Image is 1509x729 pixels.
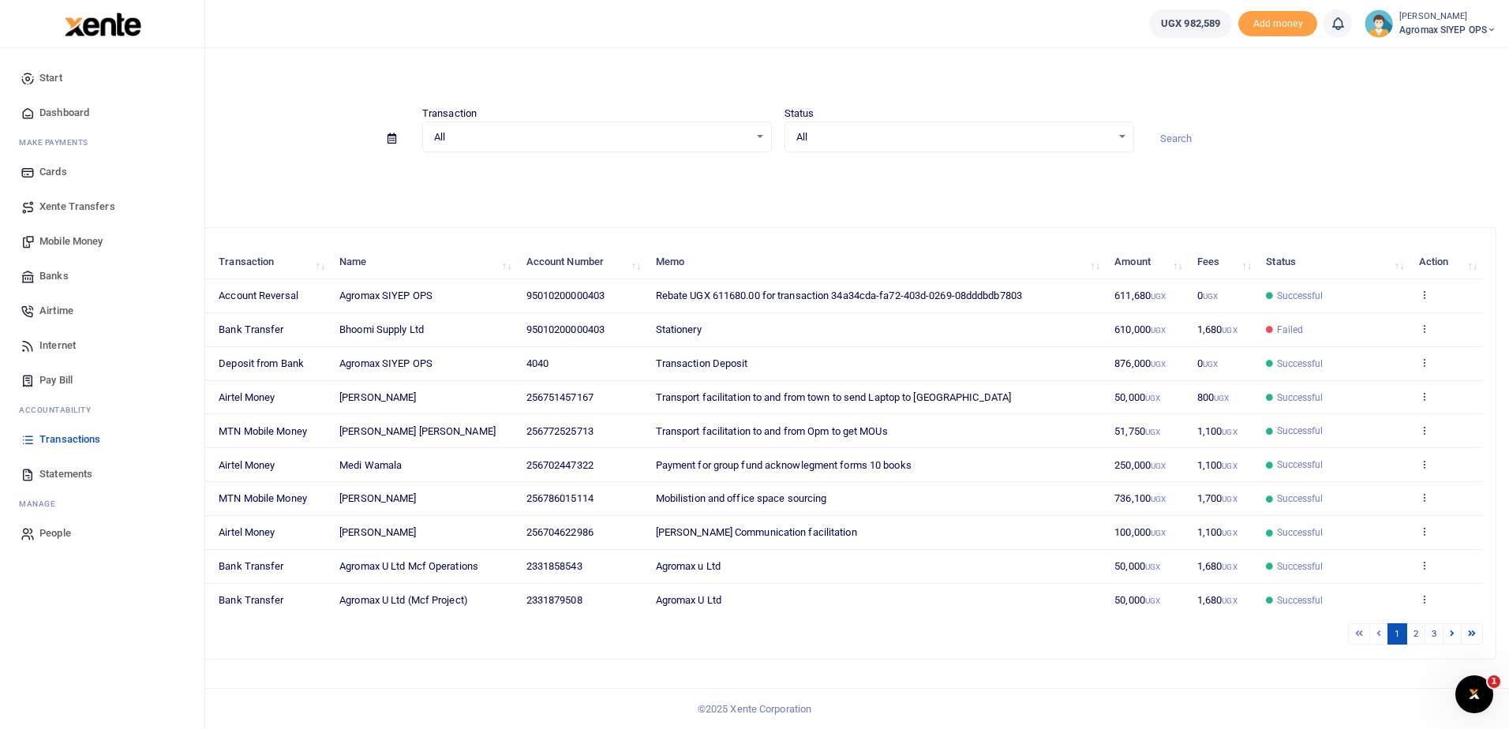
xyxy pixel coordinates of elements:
span: countability [31,404,91,416]
span: 256751457167 [526,391,593,403]
span: Successful [1277,492,1324,506]
span: 95010200000403 [526,323,605,335]
small: UGX [1151,292,1166,301]
span: Transport facilitation to and from town to send Laptop to [GEOGRAPHIC_DATA] [656,391,1012,403]
a: UGX 982,589 [1149,9,1232,38]
span: Successful [1277,458,1324,472]
span: 1,100 [1197,526,1238,538]
span: 250,000 [1114,459,1166,471]
span: 1,100 [1197,459,1238,471]
a: logo-small logo-large logo-large [63,17,141,29]
a: Internet [13,328,192,363]
span: [PERSON_NAME] [339,526,416,538]
span: Stationery [656,323,702,335]
span: UGX 982,589 [1161,16,1220,32]
span: 1 [1488,675,1500,688]
a: Add money [1238,17,1317,28]
span: Mobile Money [39,234,103,249]
th: Status: activate to sort column ascending [1257,245,1410,279]
span: 2331858543 [526,560,582,572]
img: profile-user [1365,9,1393,38]
span: Dashboard [39,105,89,121]
small: UGX [1214,394,1229,402]
span: 610,000 [1114,323,1166,335]
a: 1 [1387,623,1406,645]
span: 4040 [526,357,549,369]
span: Airtime [39,303,73,319]
li: Wallet ballance [1143,9,1238,38]
a: profile-user [PERSON_NAME] Agromax SIYEP OPS [1365,9,1496,38]
span: Bank Transfer [219,560,283,572]
th: Memo: activate to sort column ascending [646,245,1106,279]
th: Amount: activate to sort column ascending [1106,245,1189,279]
span: Account Reversal [219,290,298,301]
a: Statements [13,457,192,492]
span: MTN Mobile Money [219,492,307,504]
div: Showing 1 to 10 of 22 entries [73,622,654,646]
small: UGX [1222,326,1237,335]
small: UGX [1151,326,1166,335]
span: 256786015114 [526,492,593,504]
span: Payment for group fund acknowlegment forms 10 books [656,459,912,471]
span: Agromax SIYEP OPS [339,357,432,369]
small: UGX [1151,529,1166,537]
input: select period [60,125,375,152]
li: Toup your wallet [1238,11,1317,37]
span: 1,100 [1197,425,1238,437]
span: Agromax SIYEP OPS [339,290,432,301]
small: UGX [1151,360,1166,368]
th: Transaction: activate to sort column ascending [210,245,331,279]
label: Transaction [422,106,477,121]
span: All [434,129,749,145]
span: Airtel Money [219,391,275,403]
span: 50,000 [1114,391,1160,403]
span: Airtel Money [219,459,275,471]
small: UGX [1222,596,1237,605]
span: Medi Wamala [339,459,402,471]
span: Statements [39,466,92,482]
span: 1,680 [1197,594,1238,606]
a: Airtime [13,293,192,328]
span: Banks [39,268,69,284]
span: 876,000 [1114,357,1166,369]
span: [PERSON_NAME] [PERSON_NAME] [339,425,496,437]
small: UGX [1222,563,1237,571]
span: Transactions [39,432,100,447]
small: UGX [1145,563,1160,571]
span: [PERSON_NAME] Communication facilitation [656,526,857,538]
span: anage [27,498,56,510]
small: UGX [1145,596,1160,605]
span: Xente Transfers [39,199,115,215]
span: 0 [1197,357,1218,369]
span: [PERSON_NAME] [339,391,416,403]
th: Name: activate to sort column ascending [331,245,517,279]
span: [PERSON_NAME] [339,492,416,504]
span: Agromax U Ltd [656,594,721,606]
small: UGX [1145,428,1160,436]
span: 256772525713 [526,425,593,437]
span: People [39,525,71,541]
span: Successful [1277,559,1324,574]
input: Search [1147,125,1496,152]
a: Banks [13,259,192,293]
span: 611,680 [1114,290,1166,301]
small: UGX [1151,495,1166,503]
p: Download [60,171,1496,188]
span: Add money [1238,11,1317,37]
span: Mobilistion and office space sourcing [656,492,827,504]
span: Successful [1277,289,1324,303]
li: Ac [13,398,192,422]
span: Internet [39,338,76,353]
span: Successful [1277,525,1324,540]
span: Transport facilitation to and from Opm to get MOUs [656,425,888,437]
small: UGX [1145,394,1160,402]
a: Start [13,61,192,95]
label: Status [784,106,814,121]
iframe: Intercom live chat [1455,675,1493,713]
small: UGX [1203,292,1218,301]
span: Bhoomi Supply Ltd [339,323,424,335]
span: 800 [1197,391,1230,403]
span: 2331879508 [526,594,582,606]
span: 100,000 [1114,526,1166,538]
span: ake Payments [27,136,88,148]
